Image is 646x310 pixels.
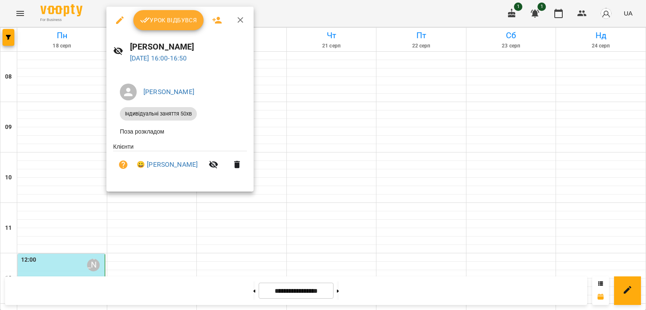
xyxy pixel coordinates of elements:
[113,142,247,181] ul: Клієнти
[113,155,133,175] button: Візит ще не сплачено. Додати оплату?
[130,40,247,53] h6: [PERSON_NAME]
[130,54,187,62] a: [DATE] 16:00-16:50
[143,88,194,96] a: [PERSON_NAME]
[137,160,198,170] a: 😀 [PERSON_NAME]
[140,15,197,25] span: Урок відбувся
[133,10,204,30] button: Урок відбувся
[113,124,247,139] li: Поза розкладом
[120,110,197,118] span: Індивідуальні заняття 50хв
